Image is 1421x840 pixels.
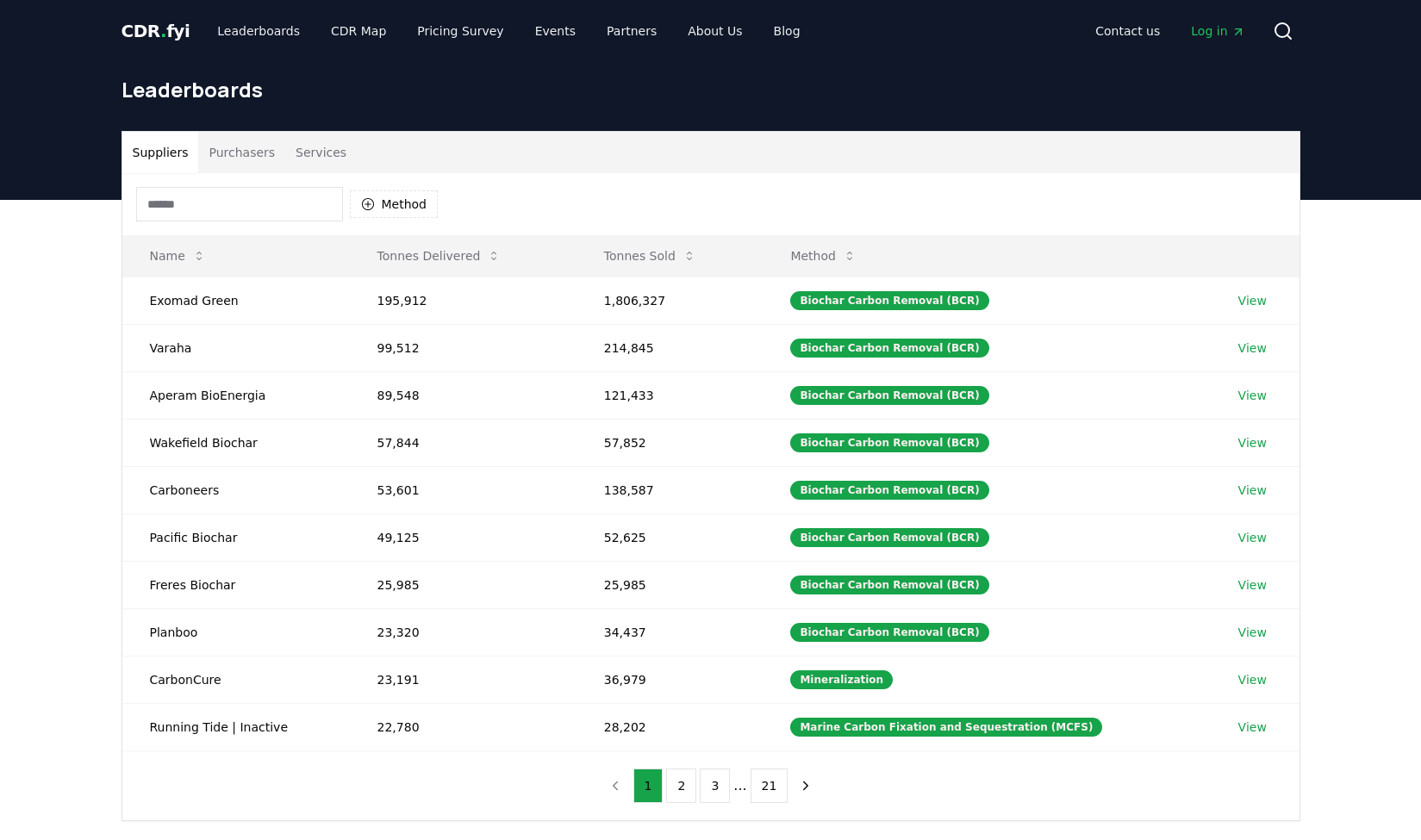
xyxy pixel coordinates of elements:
td: 57,844 [350,419,577,466]
span: Log in [1191,22,1244,40]
button: Suppliers [122,132,199,173]
td: Freres Biochar [122,561,350,608]
button: Name [136,239,220,273]
td: 52,625 [577,513,763,561]
td: 1,806,327 [577,277,763,324]
td: 89,548 [350,371,577,419]
li: ... [733,775,746,796]
td: 28,202 [577,703,763,750]
button: Purchasers [198,132,285,173]
div: Biochar Carbon Removal (BCR) [790,291,988,310]
td: 214,845 [577,324,763,371]
a: View [1238,671,1267,688]
div: Mineralization [790,670,893,689]
a: View [1238,387,1267,404]
a: CDR.fyi [122,19,190,43]
td: CarbonCure [122,656,350,703]
td: 121,433 [577,371,763,419]
a: View [1238,576,1267,594]
a: CDR Map [317,16,400,47]
a: Blog [760,16,814,47]
nav: Main [203,16,813,47]
td: Carboneers [122,466,350,513]
a: Pricing Survey [403,16,517,47]
div: Biochar Carbon Removal (BCR) [790,481,988,500]
div: Marine Carbon Fixation and Sequestration (MCFS) [790,718,1102,737]
div: Biochar Carbon Removal (BCR) [790,528,988,547]
a: About Us [674,16,756,47]
a: View [1238,719,1267,736]
button: 2 [666,768,696,803]
nav: Main [1081,16,1258,47]
button: 1 [633,768,664,803]
div: Biochar Carbon Removal (BCR) [790,433,988,452]
td: 23,191 [350,656,577,703]
h1: Leaderboards [122,76,1300,103]
td: Varaha [122,324,350,371]
td: 57,852 [577,419,763,466]
td: 36,979 [577,656,763,703]
td: Running Tide | Inactive [122,703,350,750]
a: Leaderboards [203,16,314,47]
a: View [1238,434,1267,451]
a: Partners [593,16,670,47]
td: 49,125 [350,513,577,561]
td: 53,601 [350,466,577,513]
td: 25,985 [577,561,763,608]
div: Biochar Carbon Removal (BCR) [790,576,988,594]
a: View [1238,624,1267,641]
button: Tonnes Delivered [364,239,515,273]
td: Exomad Green [122,277,350,324]
div: Biochar Carbon Removal (BCR) [790,623,988,642]
td: Pacific Biochar [122,513,350,561]
td: 22,780 [350,703,577,750]
td: Aperam BioEnergia [122,371,350,419]
a: View [1238,339,1267,357]
td: 99,512 [350,324,577,371]
td: 25,985 [350,561,577,608]
button: Method [350,190,439,218]
td: Wakefield Biochar [122,419,350,466]
div: Biochar Carbon Removal (BCR) [790,339,988,358]
a: View [1238,292,1267,309]
button: Services [285,132,357,173]
td: 138,587 [577,466,763,513]
a: Log in [1177,16,1258,47]
a: Events [521,16,589,47]
button: Method [776,239,870,273]
button: 3 [700,768,730,803]
div: Biochar Carbon Removal (BCR) [790,386,988,405]
td: 23,320 [350,608,577,656]
a: View [1238,482,1267,499]
button: next page [791,768,820,803]
span: CDR fyi [122,21,190,41]
a: Contact us [1081,16,1174,47]
td: Planboo [122,608,350,656]
span: . [160,21,166,41]
button: 21 [751,768,788,803]
a: View [1238,529,1267,546]
td: 34,437 [577,608,763,656]
td: 195,912 [350,277,577,324]
button: Tonnes Sold [590,239,710,273]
